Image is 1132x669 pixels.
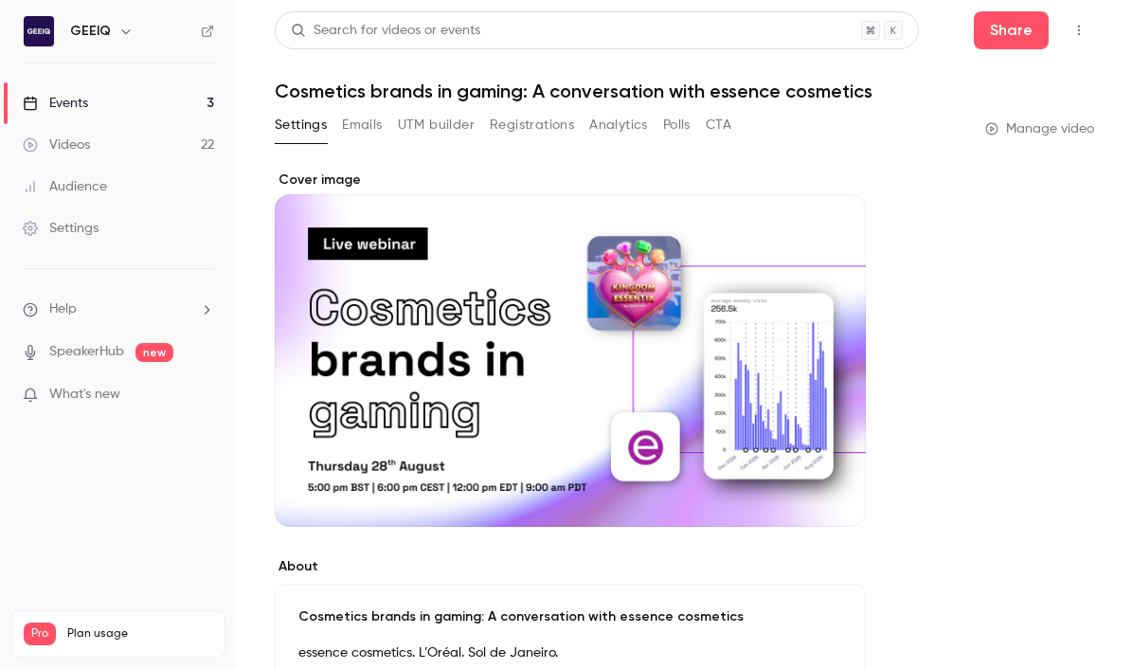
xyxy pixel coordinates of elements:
[298,607,842,626] p: Cosmetics brands in gaming: A conversation with essence cosmetics
[398,110,475,140] button: UTM builder
[24,16,54,46] img: GEEIQ
[275,171,866,190] label: Cover image
[275,557,866,576] label: About
[23,177,107,196] div: Audience
[23,136,90,154] div: Videos
[23,219,99,238] div: Settings
[275,80,1094,102] h1: Cosmetics brands in gaming: A conversation with essence cosmetics
[135,343,173,362] span: new
[67,626,213,642] span: Plan usage
[70,22,111,41] h6: GEEIQ
[342,110,382,140] button: Emails
[706,110,731,140] button: CTA
[275,171,866,527] section: Cover image
[24,623,56,645] span: Pro
[23,94,88,113] div: Events
[663,110,691,140] button: Polls
[985,119,1094,138] a: Manage video
[191,387,214,404] iframe: Noticeable Trigger
[291,21,480,41] div: Search for videos or events
[49,342,124,362] a: SpeakerHub
[275,110,327,140] button: Settings
[298,642,842,664] p: essence cosmetics. L’Oréal. Sol de Janeiro.
[974,11,1049,49] button: Share
[49,385,120,405] span: What's new
[49,299,77,319] span: Help
[490,110,574,140] button: Registrations
[23,299,214,319] li: help-dropdown-opener
[589,110,648,140] button: Analytics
